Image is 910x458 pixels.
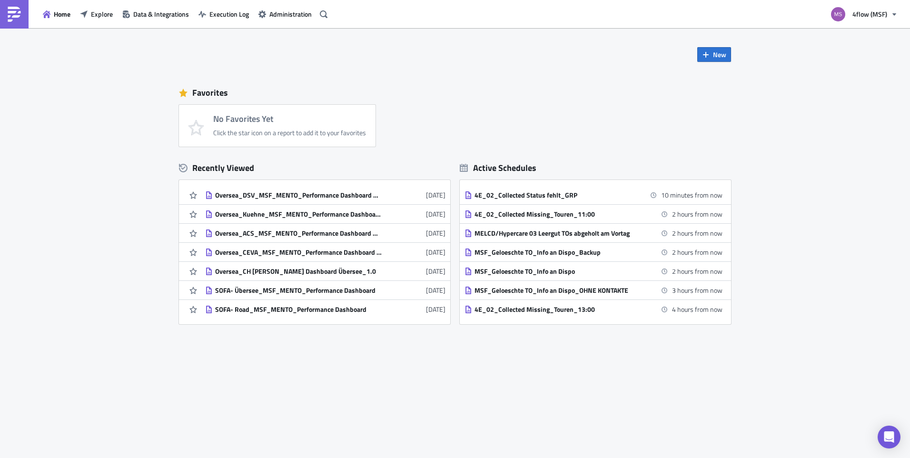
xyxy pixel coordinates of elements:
div: 4E_02_Collected Missing_Touren_13:00 [475,305,641,314]
time: 2025-08-25T11:28:34Z [426,228,445,238]
div: 4E_02_Collected Status fehlt_GRP [475,191,641,199]
time: 2025-08-25T11:26:47Z [426,285,445,295]
a: Oversea_DSV_MSF_MENTO_Performance Dashboard Übersee_1.0[DATE] [205,186,445,204]
div: Recently Viewed [179,161,450,175]
div: Active Schedules [460,162,536,173]
span: 4flow (MSF) [852,9,887,19]
img: PushMetrics [7,7,22,22]
a: SOFA- Übersee_MSF_MENTO_Performance Dashboard[DATE] [205,281,445,299]
div: MELCD/Hypercare 03 Leergut TOs abgeholt am Vortag [475,229,641,238]
time: 2025-08-25T11:27:42Z [426,266,445,276]
div: Oversea_Kuehne_MSF_MENTO_Performance Dashboard Übersee_1.0 [215,210,382,219]
a: Oversea_ACS_MSF_MENTO_Performance Dashboard Übersee_1.0[DATE] [205,224,445,242]
a: MSF_Geloeschte TO_Info an Dispo_Backup2 hours from now [465,243,722,261]
div: SOFA- Road_MSF_MENTO_Performance Dashboard [215,305,382,314]
a: Oversea_Kuehne_MSF_MENTO_Performance Dashboard Übersee_1.0[DATE] [205,205,445,223]
button: 4flow (MSF) [825,4,903,25]
a: MSF_Geloeschte TO_Info an Dispo_OHNE KONTAKTE3 hours from now [465,281,722,299]
div: Click the star icon on a report to add it to your favorites [213,129,366,137]
span: Explore [91,9,113,19]
h4: No Favorites Yet [213,114,366,124]
time: 2025-08-27 09:30 [661,190,722,200]
a: MSF_Geloeschte TO_Info an Dispo2 hours from now [465,262,722,280]
div: MSF_Geloeschte TO_Info an Dispo_Backup [475,248,641,257]
button: Administration [254,7,317,21]
time: 2025-08-25T11:28:51Z [426,209,445,219]
div: MSF_Geloeschte TO_Info an Dispo [475,267,641,276]
a: 4E_02_Collected Status fehlt_GRP10 minutes from now [465,186,722,204]
div: Oversea_CH [PERSON_NAME] Dashboard Übersee_1.0 [215,267,382,276]
div: Oversea_ACS_MSF_MENTO_Performance Dashboard Übersee_1.0 [215,229,382,238]
a: Oversea_CH [PERSON_NAME] Dashboard Übersee_1.0[DATE] [205,262,445,280]
span: Home [54,9,70,19]
time: 2025-08-27 12:15 [672,285,722,295]
a: Oversea_CEVA_MSF_MENTO_Performance Dashboard Übersee_1.0[DATE] [205,243,445,261]
time: 2025-08-27 11:00 [672,228,722,238]
img: Avatar [830,6,846,22]
time: 2025-08-25T11:29:14Z [426,190,445,200]
span: New [713,50,726,60]
div: Open Intercom Messenger [878,426,900,448]
time: 2025-08-27 11:45 [672,266,722,276]
button: Explore [75,7,118,21]
div: MSF_Geloeschte TO_Info an Dispo_OHNE KONTAKTE [475,286,641,295]
time: 2025-08-27 13:00 [672,304,722,314]
time: 2025-08-25T11:26:22Z [426,304,445,314]
time: 2025-08-27 11:15 [672,247,722,257]
div: 4E_02_Collected Missing_Touren_11:00 [475,210,641,219]
a: 4E_02_Collected Missing_Touren_11:002 hours from now [465,205,722,223]
button: Home [38,7,75,21]
div: Favorites [179,86,731,100]
span: Execution Log [209,9,249,19]
button: Execution Log [194,7,254,21]
a: SOFA- Road_MSF_MENTO_Performance Dashboard[DATE] [205,300,445,319]
span: Data & Integrations [133,9,189,19]
time: 2025-08-27 11:00 [672,209,722,219]
span: Administration [269,9,312,19]
time: 2025-08-25T11:28:14Z [426,247,445,257]
a: 4E_02_Collected Missing_Touren_13:004 hours from now [465,300,722,319]
div: Oversea_DSV_MSF_MENTO_Performance Dashboard Übersee_1.0 [215,191,382,199]
div: SOFA- Übersee_MSF_MENTO_Performance Dashboard [215,286,382,295]
div: Oversea_CEVA_MSF_MENTO_Performance Dashboard Übersee_1.0 [215,248,382,257]
button: New [697,47,731,62]
button: Data & Integrations [118,7,194,21]
a: MELCD/Hypercare 03 Leergut TOs abgeholt am Vortag2 hours from now [465,224,722,242]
